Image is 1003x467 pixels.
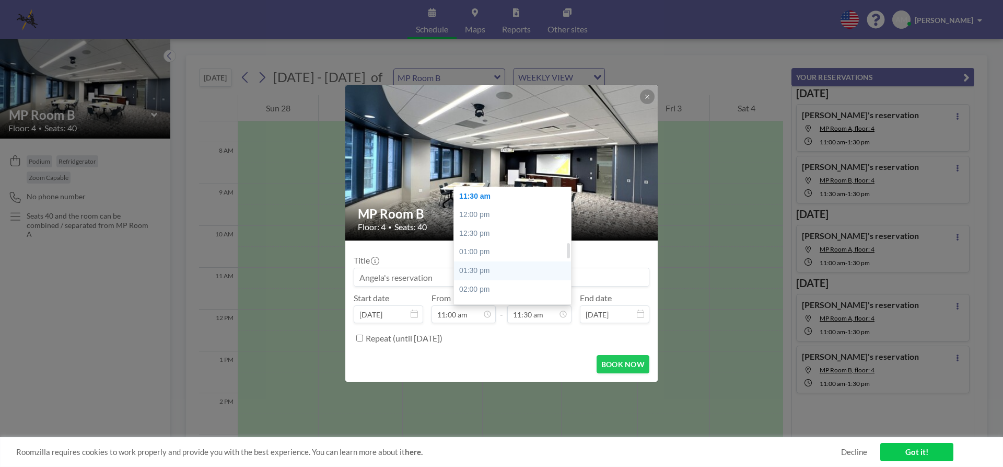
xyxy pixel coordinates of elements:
[841,447,867,457] a: Decline
[454,206,576,224] div: 12:00 pm
[16,447,841,457] span: Roomzilla requires cookies to work properly and provide you with the best experience. You can lea...
[500,297,503,320] span: -
[354,268,649,286] input: Angela's reservation
[366,333,442,344] label: Repeat (until [DATE])
[354,255,378,266] label: Title
[358,206,646,222] h2: MP Room B
[345,45,659,280] img: 537.JPEG
[454,224,576,243] div: 12:30 pm
[454,243,576,261] div: 01:00 pm
[388,223,392,231] span: •
[880,443,953,461] a: Got it!
[454,187,576,206] div: 11:30 am
[394,222,427,232] span: Seats: 40
[580,293,612,303] label: End date
[454,261,576,280] div: 01:30 pm
[431,293,451,303] label: From
[454,280,576,299] div: 02:00 pm
[405,447,423,457] a: here.
[354,293,389,303] label: Start date
[597,355,649,373] button: BOOK NOW
[358,222,386,232] span: Floor: 4
[454,299,576,317] div: 02:30 pm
